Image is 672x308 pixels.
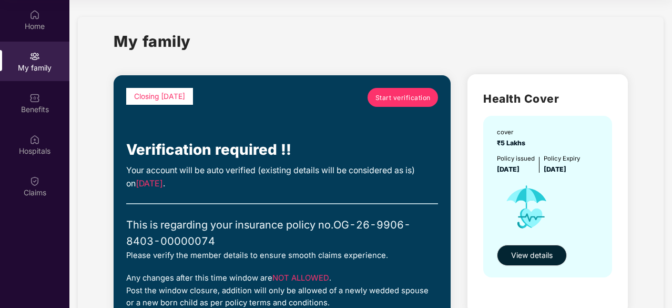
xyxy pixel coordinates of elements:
[497,245,567,266] button: View details
[497,165,520,173] span: [DATE]
[29,176,40,186] img: svg+xml;base64,PHN2ZyBpZD0iQ2xhaW0iIHhtbG5zPSJodHRwOi8vd3d3LnczLm9yZy8yMDAwL3N2ZyIgd2lkdGg9IjIwIi...
[134,92,185,101] span: Closing [DATE]
[497,127,528,137] div: cover
[544,165,566,173] span: [DATE]
[29,9,40,20] img: svg+xml;base64,PHN2ZyBpZD0iSG9tZSIgeG1sbnM9Imh0dHA6Ly93d3cudzMub3JnLzIwMDAvc3ZnIiB3aWR0aD0iMjAiIG...
[497,139,528,147] span: ₹5 Lakhs
[375,93,431,103] span: Start verification
[497,175,556,240] img: icon
[497,154,535,163] div: Policy issued
[136,178,163,188] span: [DATE]
[29,134,40,145] img: svg+xml;base64,PHN2ZyBpZD0iSG9zcGl0YWxzIiB4bWxucz0iaHR0cDovL3d3dy53My5vcmcvMjAwMC9zdmciIHdpZHRoPS...
[544,154,580,163] div: Policy Expiry
[272,273,329,283] span: NOT ALLOWED
[483,90,612,107] h2: Health Cover
[126,250,438,262] div: Please verify the member details to ensure smooth claims experience.
[511,250,553,261] span: View details
[126,138,438,162] div: Verification required !!
[29,93,40,103] img: svg+xml;base64,PHN2ZyBpZD0iQmVuZWZpdHMiIHhtbG5zPSJodHRwOi8vd3d3LnczLm9yZy8yMDAwL3N2ZyIgd2lkdGg9Ij...
[368,88,438,107] a: Start verification
[114,29,191,53] h1: My family
[29,51,40,62] img: svg+xml;base64,PHN2ZyB3aWR0aD0iMjAiIGhlaWdodD0iMjAiIHZpZXdCb3g9IjAgMCAyMCAyMCIgZmlsbD0ibm9uZSIgeG...
[126,217,438,250] div: This is regarding your insurance policy no. OG-26-9906-8403-00000074
[126,164,438,191] div: Your account will be auto verified (existing details will be considered as is) on .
